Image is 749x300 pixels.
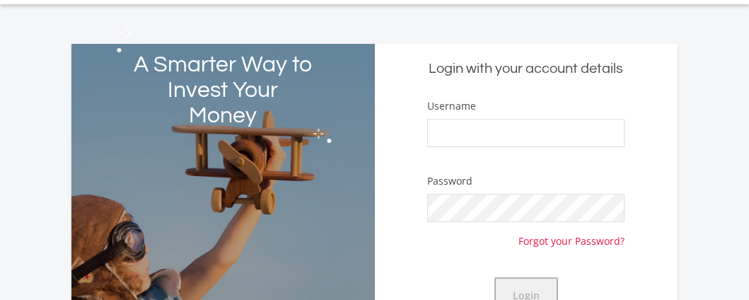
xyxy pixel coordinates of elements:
[518,222,625,248] a: Forgot your Password?
[427,99,476,113] label: Username
[132,52,314,129] h2: A Smarter Way to Invest Your Money
[427,174,472,188] label: Password
[385,59,668,79] h5: Login with your account details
